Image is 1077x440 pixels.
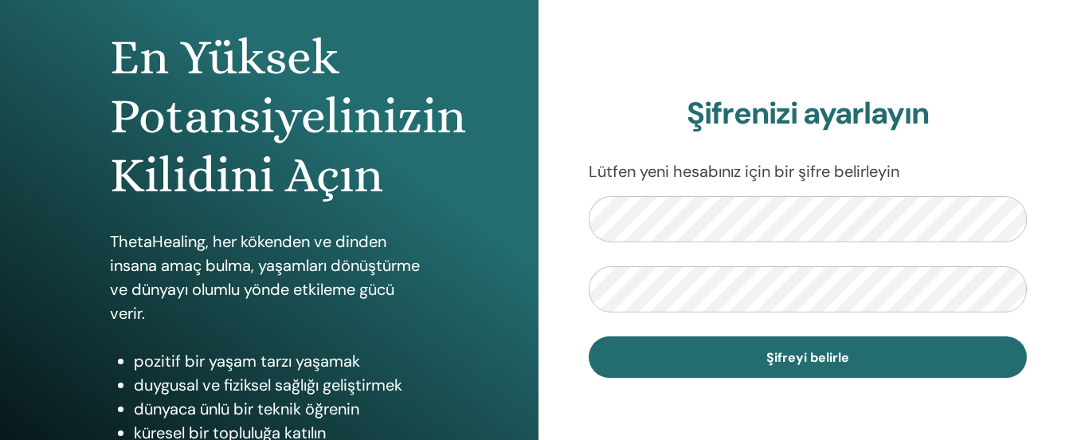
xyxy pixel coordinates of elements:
h1: En Yüksek Potansiyelinizin Kilidini Açın [110,28,429,206]
li: duygusal ve fiziksel sağlığı geliştirmek [134,373,429,397]
p: ThetaHealing, her kökenden ve dinden insana amaç bulma, yaşamları dönüştürme ve dünyayı olumlu yö... [110,230,429,325]
h2: Şifrenizi ayarlayın [589,96,1027,132]
span: Şifreyi belirle [766,349,849,366]
li: pozitif bir yaşam tarzı yaşamak [134,349,429,373]
p: Lütfen yeni hesabınız için bir şifre belirleyin [589,159,1027,183]
button: Şifreyi belirle [589,336,1027,378]
li: dünyaca ünlü bir teknik öğrenin [134,397,429,421]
